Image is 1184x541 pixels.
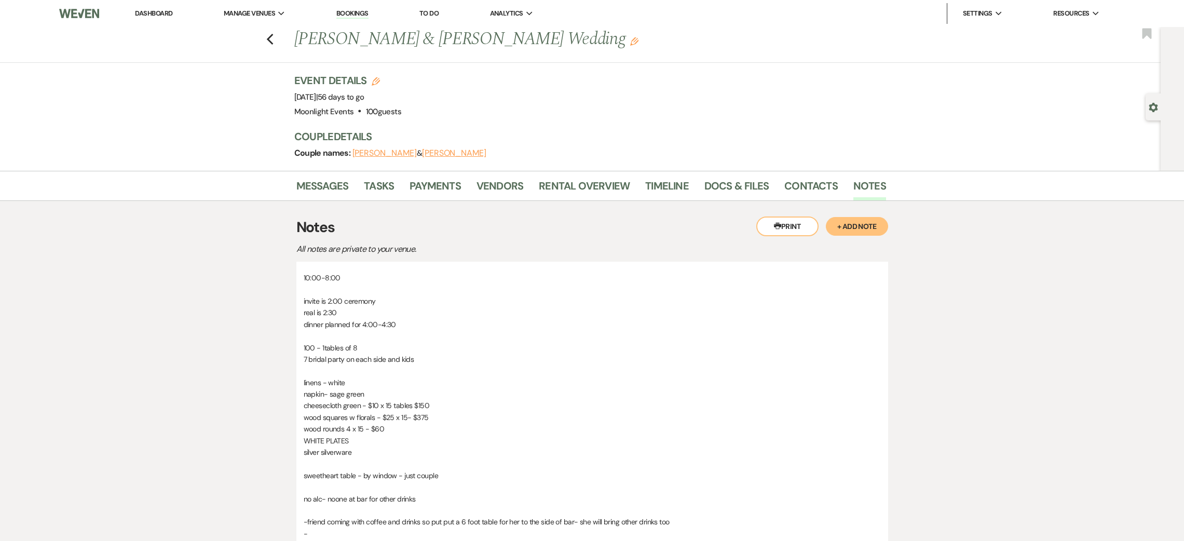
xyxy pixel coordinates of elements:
span: Manage Venues [224,8,275,19]
span: Moonlight Events [294,106,354,117]
p: All notes are private to your venue. [296,242,660,256]
a: Notes [853,178,886,200]
span: 56 days to go [318,92,364,102]
p: -friend coming with coffee and drinks so put put a 6 foot table for her to the side of bar- she w... [304,516,881,528]
p: napkin- sage green [304,388,881,400]
a: Docs & Files [704,178,769,200]
p: sweetheart table - by window - just couple [304,470,881,481]
a: Timeline [645,178,689,200]
span: Couple names: [294,147,352,158]
h3: Notes [296,217,888,238]
p: real is 2:30 [304,307,881,318]
p: - [304,528,881,539]
p: linens - white [304,377,881,388]
a: Tasks [364,178,394,200]
button: [PERSON_NAME] [352,149,417,157]
a: To Do [419,9,439,18]
button: Print [756,217,819,236]
span: Settings [963,8,992,19]
a: Rental Overview [539,178,630,200]
p: wood squares w florals - $25 x 15- $375 [304,412,881,423]
span: [DATE] [294,92,364,102]
a: Bookings [336,9,369,19]
button: Open lead details [1149,102,1158,112]
span: | [316,92,364,102]
span: & [352,148,486,158]
button: [PERSON_NAME] [422,149,486,157]
button: Edit [630,36,638,46]
a: Contacts [784,178,838,200]
p: WHITE PLATES [304,435,881,447]
p: no alc- noone at bar for other drinks [304,493,881,505]
p: silver silverware [304,447,881,458]
p: 10:00-8:00 [304,272,881,283]
p: cheesecloth green - $10 x 15 tables $150 [304,400,881,411]
a: Dashboard [135,9,172,18]
span: 100 guests [366,106,401,117]
a: Vendors [477,178,523,200]
h1: [PERSON_NAME] & [PERSON_NAME] Wedding [294,27,759,52]
h3: Event Details [294,73,401,88]
button: + Add Note [826,217,888,236]
p: 100 - 1tables of 8 [304,342,881,354]
h3: Couple Details [294,129,876,144]
img: Weven Logo [59,3,99,24]
span: Resources [1053,8,1089,19]
span: Analytics [490,8,523,19]
a: Payments [410,178,461,200]
p: dinner planned for 4:00-4:30 [304,319,881,330]
a: Messages [296,178,349,200]
p: invite is 2:00 ceremony [304,295,881,307]
p: 7 bridal party on each side and kids [304,354,881,365]
p: wood rounds 4 x 15 - $60 [304,423,881,435]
